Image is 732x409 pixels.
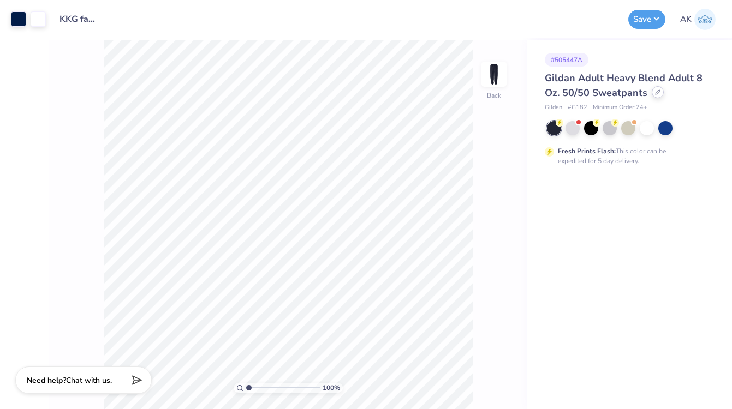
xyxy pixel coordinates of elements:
strong: Fresh Prints Flash: [558,147,616,155]
div: This color can be expedited for 5 day delivery. [558,146,692,166]
span: 100 % [323,383,340,393]
span: Gildan [545,103,562,112]
strong: Need help? [27,375,66,386]
div: Back [487,91,501,100]
div: # 505447A [545,53,588,67]
input: Untitled Design [51,8,105,30]
span: Minimum Order: 24 + [593,103,647,112]
img: Back [483,63,505,85]
span: # G182 [568,103,587,112]
span: AK [680,13,692,26]
span: Chat with us. [66,375,112,386]
span: Gildan Adult Heavy Blend Adult 8 Oz. 50/50 Sweatpants [545,71,703,99]
button: Save [628,10,665,29]
img: Annie Kapple [694,9,716,30]
a: AK [680,9,716,30]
